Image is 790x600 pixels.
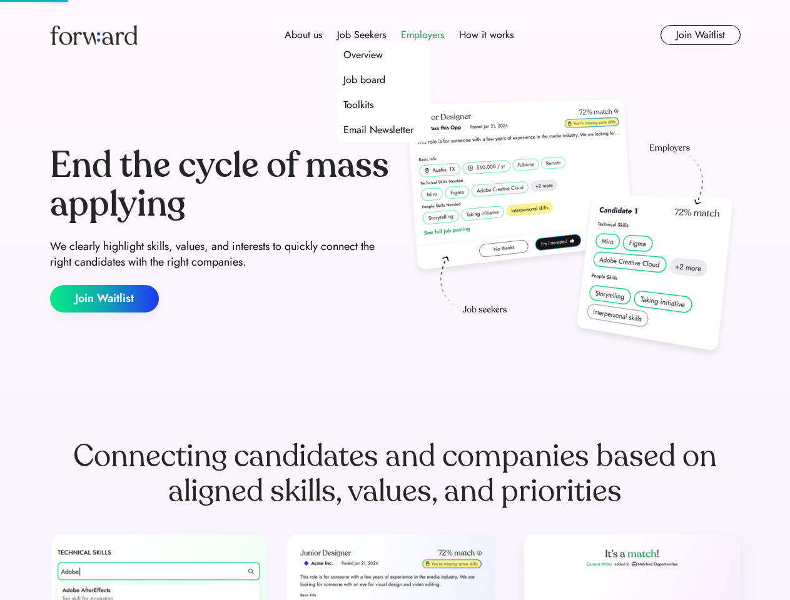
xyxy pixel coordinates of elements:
[337,27,386,42] div: Job Seekers
[50,146,390,223] div: End the cycle of mass applying
[50,439,741,509] div: Connecting candidates and companies based on aligned skills, values, and priorities
[343,122,413,137] div: Email Newsletter
[343,97,373,112] div: Toolkits
[459,27,514,42] div: How it works
[343,47,383,62] div: Overview
[661,25,741,45] button: Join Waitlist
[50,239,390,270] div: We clearly highlight skills, values, and interests to quickly connect the right candidates with t...
[50,25,138,45] img: Forward logo
[285,27,322,42] div: About us
[343,72,385,87] div: Job board
[50,285,159,312] button: Join Waitlist
[400,95,741,364] img: hero-image.png
[401,27,444,42] div: Employers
